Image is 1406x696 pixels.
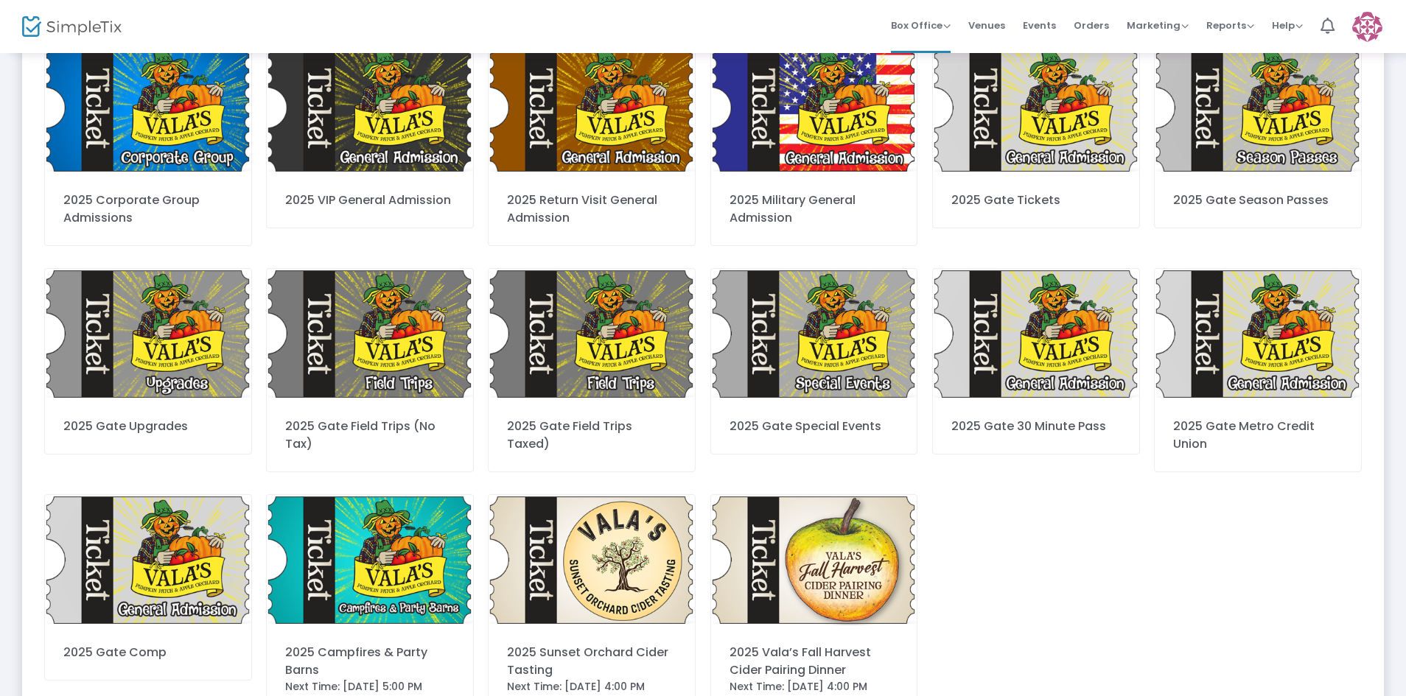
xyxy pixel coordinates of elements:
span: Events [1023,7,1056,44]
div: 2025 Vala’s Fall Harvest Cider Pairing Dinner [730,644,899,679]
div: 2025 Sunset Orchard Cider Tasting [507,644,676,679]
div: 2025 Gate Field Trips Taxed) [507,418,676,453]
div: Next Time: [DATE] 4:00 PM [507,679,676,695]
div: 2025 VIP General Admission [285,191,455,209]
img: 5FieldTrips.png [267,269,473,399]
img: 8ReturnVisitGeneralAdmissionTHUMBNAIL.png [489,43,695,174]
img: 6389251137675706231GeneralAdmission.png [45,495,251,625]
span: Box Office [891,18,951,32]
div: 2025 Gate Special Events [730,418,899,435]
span: Help [1272,18,1303,32]
div: 2025 Campfires & Party Barns [285,644,455,679]
div: 2025 Corporate Group Admissions [63,191,233,227]
span: Reports [1206,18,1254,32]
img: FallHarvestCiderPairingDinnerTHUMBNAIL.png [711,495,917,625]
div: 2025 Gate 30 Minute Pass [951,418,1121,435]
img: SunsetOrchardCiderTastingTHUMBNAIL.png [489,495,695,625]
div: Next Time: [DATE] 5:00 PM [285,679,455,695]
div: Next Time: [DATE] 4:00 PM [730,679,899,695]
span: Venues [968,7,1005,44]
div: 2025 Gate Tickets [951,191,1121,209]
img: 1GeneralAdmission.png [933,43,1139,174]
img: 4Upgrades.png [45,269,251,399]
span: Orders [1074,7,1109,44]
img: 6388957997713638755FieldTrips.png [489,269,695,399]
img: 6388700270223953666CorporateGroupTHUMBNAIL.png [45,43,251,174]
div: 2025 Gate Field Trips (No Tax) [285,418,455,453]
img: 2SeasonPasses.png [1155,43,1361,174]
div: 2025 Return Visit General Admission [507,191,676,227]
span: Marketing [1127,18,1189,32]
div: 2025 Gate Metro Credit Union [1173,418,1343,453]
div: 2025 Gate Upgrades [63,418,233,435]
img: 6389251143933151071GeneralAdmission.png [1155,269,1361,399]
img: 3SpecialEvents.png [711,269,917,399]
img: MilitaryTicketGeneralAdmissionTHUMBNAIL.png [711,43,917,174]
div: 2025 Gate Season Passes [1173,191,1343,209]
img: 7VIPGeneralAdmissionTHUMBNAIL.png [267,43,473,174]
img: 6389251140912223621GeneralAdmission.png [933,269,1139,399]
div: 2025 Military General Admission [730,191,899,227]
div: 2025 Gate Comp [63,644,233,661]
img: 13CampfiresPartyBarnsTHUMBNAIL.png [267,495,473,625]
